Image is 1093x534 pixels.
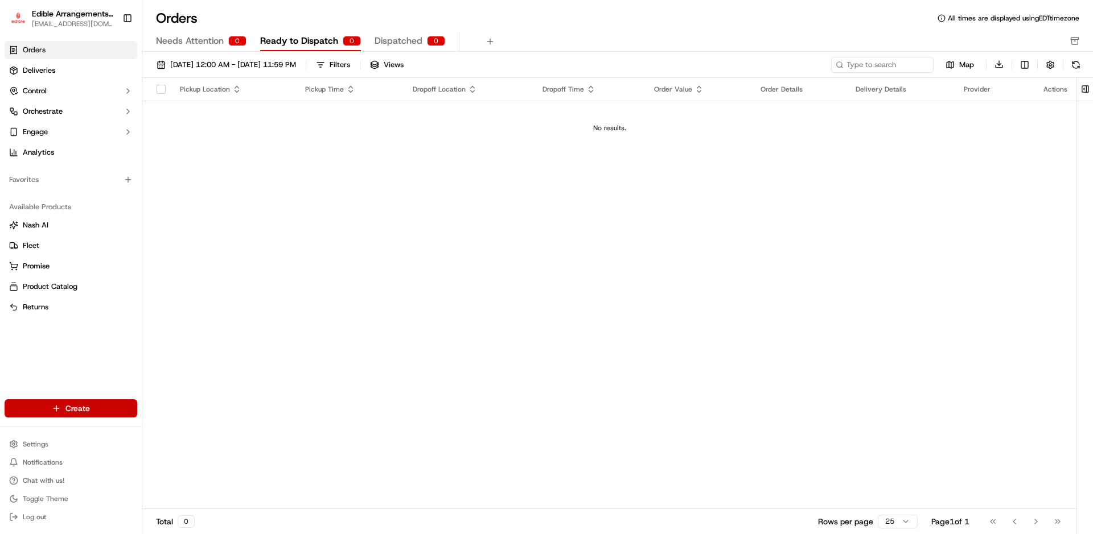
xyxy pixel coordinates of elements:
[151,57,301,73] button: [DATE] 12:00 AM - [DATE] 11:59 PM
[180,85,287,94] div: Pickup Location
[5,509,137,525] button: Log out
[32,8,113,19] button: Edible Arrangements - [GEOGRAPHIC_DATA], [GEOGRAPHIC_DATA]
[365,57,409,73] button: Views
[5,123,137,141] button: Engage
[413,85,524,94] div: Dropoff Location
[5,454,137,470] button: Notifications
[5,143,137,162] a: Analytics
[194,112,207,126] button: Start new chat
[543,85,636,94] div: Dropoff Time
[228,36,246,46] div: 0
[156,9,198,27] h1: Orders
[156,34,224,48] span: Needs Attention
[23,512,46,521] span: Log out
[80,192,138,201] a: Powered byPylon
[23,165,87,176] span: Knowledge Base
[23,440,48,449] span: Settings
[5,257,137,275] button: Promise
[23,147,54,158] span: Analytics
[9,261,133,271] a: Promise
[375,34,422,48] span: Dispatched
[9,282,133,292] a: Product Catalog
[23,127,48,137] span: Engage
[5,102,137,121] button: Orchestrate
[11,11,34,34] img: Nash
[5,237,137,255] button: Fleet
[5,82,137,100] button: Control
[311,57,355,73] button: Filters
[5,5,118,32] button: Edible Arrangements - North Haven, CTEdible Arrangements - [GEOGRAPHIC_DATA], [GEOGRAPHIC_DATA][E...
[761,85,837,94] div: Order Details
[147,123,1072,133] div: No results.
[654,85,742,94] div: Order Value
[5,491,137,507] button: Toggle Theme
[23,476,64,485] span: Chat with us!
[9,220,133,230] a: Nash AI
[32,19,113,28] button: [EMAIL_ADDRESS][DOMAIN_NAME]
[856,85,946,94] div: Delivery Details
[343,36,361,46] div: 0
[23,302,48,312] span: Returns
[178,515,195,528] div: 0
[948,14,1079,23] span: All times are displayed using EDT timezone
[9,241,133,251] a: Fleet
[23,282,77,292] span: Product Catalog
[170,60,296,70] span: [DATE] 12:00 AM - [DATE] 11:59 PM
[931,516,969,527] div: Page 1 of 1
[23,241,39,251] span: Fleet
[5,61,137,80] a: Deliveries
[5,198,137,216] div: Available Products
[11,166,20,175] div: 📗
[5,399,137,417] button: Create
[11,45,207,64] p: Welcome 👋
[330,60,350,70] div: Filters
[23,494,68,503] span: Toggle Theme
[108,165,183,176] span: API Documentation
[5,216,137,234] button: Nash AI
[5,298,137,316] button: Returns
[938,58,981,72] button: Map
[113,193,138,201] span: Pylon
[964,85,1025,94] div: Provider
[156,515,195,528] div: Total
[5,171,137,189] div: Favorites
[5,41,137,59] a: Orders
[23,458,63,467] span: Notifications
[831,57,934,73] input: Type to search
[23,261,50,271] span: Promise
[11,109,32,129] img: 1736555255976-a54dd68f-1ca7-489b-9aae-adbdc363a1c4
[23,106,63,117] span: Orchestrate
[5,278,137,296] button: Product Catalog
[23,86,47,96] span: Control
[92,160,187,181] a: 💻API Documentation
[1043,85,1067,94] div: Actions
[96,166,105,175] div: 💻
[818,516,873,527] p: Rows per page
[305,85,395,94] div: Pickup Time
[23,45,46,55] span: Orders
[23,65,55,76] span: Deliveries
[23,220,48,230] span: Nash AI
[39,120,144,129] div: We're available if you need us!
[65,403,90,414] span: Create
[9,10,27,27] img: Edible Arrangements - North Haven, CT
[30,73,205,85] input: Got a question? Start typing here...
[384,60,404,70] span: Views
[7,160,92,181] a: 📗Knowledge Base
[5,473,137,489] button: Chat with us!
[5,436,137,452] button: Settings
[9,302,133,312] a: Returns
[427,36,445,46] div: 0
[39,109,187,120] div: Start new chat
[1068,57,1084,73] button: Refresh
[260,34,338,48] span: Ready to Dispatch
[959,60,974,70] span: Map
